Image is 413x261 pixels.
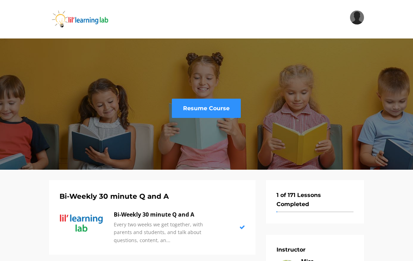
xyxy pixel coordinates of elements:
img: 4PhO0kh5RXGZUtBlzLiX_product-thumbnail_1280x720.png [59,210,103,235]
a: Bi-Weekly 30 minute Q and A Every two weeks we get together, with parents and students, and talk ... [59,210,245,244]
img: 1a35f87c1a725237745cd4cc52e1b2ec [350,10,364,24]
p: Every two weeks we get together, with parents and students, and talk about questions, content, an... [114,221,212,244]
img: iJObvVIsTmeLBah9dr2P_logo_360x80.png [49,10,129,28]
h6: 1 of 171 Lessons Completed [276,191,353,209]
h5: Bi-Weekly 30 minute Q and A [59,191,245,202]
a: Resume Course [172,99,241,118]
h6: Instructor [276,245,353,254]
p: Bi-Weekly 30 minute Q and A [114,210,212,219]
